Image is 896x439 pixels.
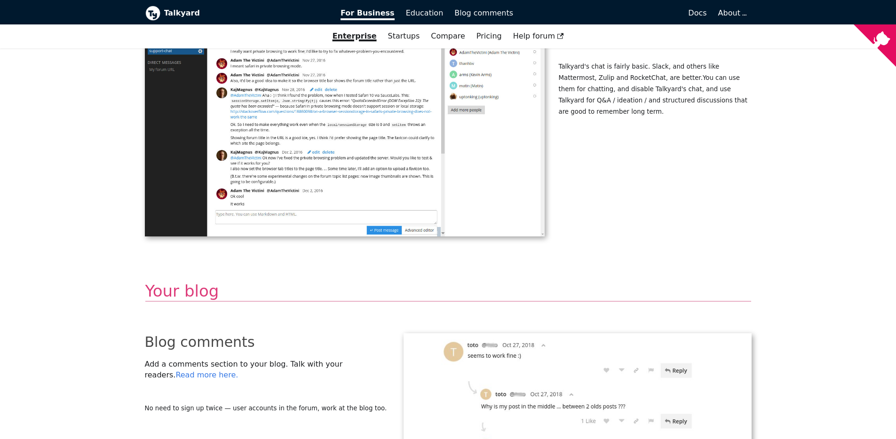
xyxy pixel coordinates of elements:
[145,359,389,380] p: Add a comments section to your blog . Talk with your readers.
[145,6,328,21] a: Talkyard logoTalkyard
[175,370,238,379] a: Read more here.
[471,28,507,44] a: Pricing
[507,28,570,44] a: Help forum
[431,31,465,40] a: Compare
[145,6,160,21] img: Talkyard logo
[513,31,564,40] span: Help forum
[559,63,747,116] small: Talkyard's chat is fairly basic. Slack, and others like Mattermost, Zulip and RocketChat, are bet...
[449,5,519,21] a: Blog comments
[406,8,444,17] span: Education
[382,28,426,44] a: Startups
[454,8,513,17] span: Blog comments
[145,333,389,351] h2: Blog comments
[327,28,382,44] a: Enterprise
[400,5,449,21] a: Education
[145,281,751,302] h2: Your blog
[145,405,387,412] small: No need to sign up twice — user accounts in the forum, work at the blog too.
[164,7,328,19] b: Talkyard
[688,8,706,17] span: Docs
[519,5,713,21] a: Docs
[341,8,395,20] span: For Business
[335,5,400,21] a: For Business
[718,8,745,17] a: About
